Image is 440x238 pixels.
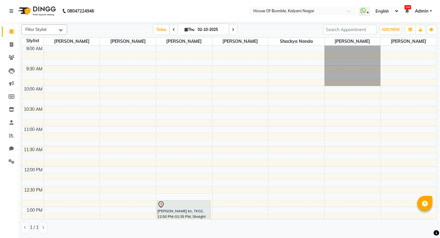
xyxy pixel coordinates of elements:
[67,2,94,20] b: 08047224946
[25,207,44,214] div: 1:00 PM
[380,25,401,34] button: ADD NEW
[23,86,44,92] div: 10:00 AM
[154,25,169,34] span: Today
[23,126,44,133] div: 11:00 AM
[196,25,226,34] input: 2025-10-02
[381,38,437,45] span: [PERSON_NAME]
[30,224,38,231] span: 1 / 1
[16,2,57,20] img: logo
[23,187,44,193] div: 12:30 PM
[25,66,44,72] div: 9:30 AM
[25,27,47,32] span: Filter Stylist
[22,38,44,44] div: Stylist
[405,8,409,14] a: 158
[156,38,212,45] span: [PERSON_NAME]
[23,167,44,173] div: 12:00 PM
[415,8,428,14] span: Admin
[157,201,210,230] div: [PERSON_NAME] kn, TK02, 12:50 PM-01:35 PM, Straight BlowOut
[414,214,434,232] iframe: chat widget
[100,38,156,45] span: [PERSON_NAME]
[323,25,376,34] input: Search Appointment
[183,27,196,32] span: Thu
[212,38,268,45] span: [PERSON_NAME]
[23,106,44,113] div: 10:30 AM
[44,38,100,45] span: [PERSON_NAME]
[405,5,411,9] span: 158
[268,38,324,45] span: Shackya Nanda
[23,147,44,153] div: 11:30 AM
[324,38,380,45] span: [PERSON_NAME]
[382,27,400,32] span: ADD NEW
[25,46,44,52] div: 9:00 AM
